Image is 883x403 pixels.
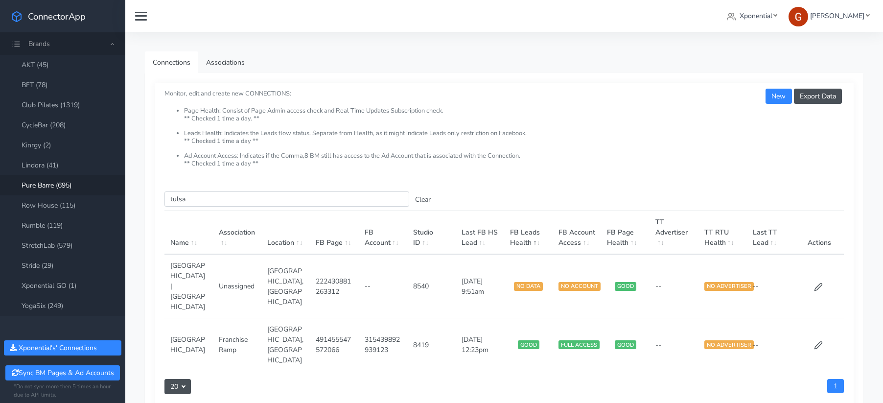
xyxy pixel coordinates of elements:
span: [PERSON_NAME] [810,11,864,21]
th: TT Advertiser [650,211,698,255]
td: [GEOGRAPHIC_DATA] | [GEOGRAPHIC_DATA] [164,254,213,318]
a: Associations [198,51,253,73]
button: Export Data [794,89,842,104]
span: NO ACCOUNT [558,282,601,291]
button: 20 [164,379,191,394]
th: Association [213,211,261,255]
span: NO ADVERTISER [704,282,754,291]
button: New [766,89,791,104]
a: Connections [145,51,198,73]
span: GOOD [615,340,636,349]
td: -- [650,254,698,318]
span: NO ADVERTISER [704,340,754,349]
th: FB Account Access [553,211,601,255]
a: 1 [827,379,844,393]
td: [DATE] 9:51am [456,254,504,318]
span: FULL ACCESS [558,340,600,349]
li: Leads Health: Indicates the Leads flow status. Separate from Health, as it might indicate Leads o... [184,130,844,152]
li: Page Health: Consist of Page Admin access check and Real Time Updates Subscription check. ** Chec... [184,107,844,130]
td: Unassigned [213,254,261,318]
th: Name [164,211,213,255]
td: 222430881263312 [310,254,358,318]
small: *Do not sync more then 5 times an hour due to API limits. [14,383,112,400]
span: NO DATA [514,282,543,291]
th: TT RTU Health [698,211,747,255]
th: Last TT Lead [747,211,795,255]
button: Xponential's' Connections [4,340,121,356]
a: Xponential [723,7,781,25]
th: Actions [795,211,844,255]
td: -- [650,318,698,372]
th: FB Page Health [601,211,650,255]
small: Monitor, edit and create new CONNECTIONS: [164,81,844,167]
th: FB Account [359,211,407,255]
td: 491455547572066 [310,318,358,372]
span: Xponential [740,11,772,21]
td: -- [747,318,795,372]
th: Studio ID [407,211,456,255]
a: [PERSON_NAME] [785,7,873,25]
th: FB Page [310,211,358,255]
span: Brands [28,39,50,48]
td: [DATE] 12:23pm [456,318,504,372]
li: Ad Account Access: Indicates if the Comma,8 BM still has access to the Ad Account that is associa... [184,152,844,167]
td: [GEOGRAPHIC_DATA],[GEOGRAPHIC_DATA] [261,254,310,318]
span: ConnectorApp [28,10,86,23]
th: Location [261,211,310,255]
td: -- [359,254,407,318]
th: Last FB HS Lead [456,211,504,255]
input: enter text you want to search [164,191,409,207]
td: [GEOGRAPHIC_DATA] [164,318,213,372]
button: Sync BM Pages & Ad Accounts [5,365,119,380]
td: [GEOGRAPHIC_DATA],[GEOGRAPHIC_DATA] [261,318,310,372]
span: GOOD [518,340,539,349]
td: 8419 [407,318,456,372]
td: -- [747,254,795,318]
button: Clear [409,192,437,207]
th: FB Leads Health [504,211,553,255]
img: Greg Clemmons [789,7,808,26]
td: 315439892939123 [359,318,407,372]
td: Franchise Ramp [213,318,261,372]
span: GOOD [615,282,636,291]
td: 8540 [407,254,456,318]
